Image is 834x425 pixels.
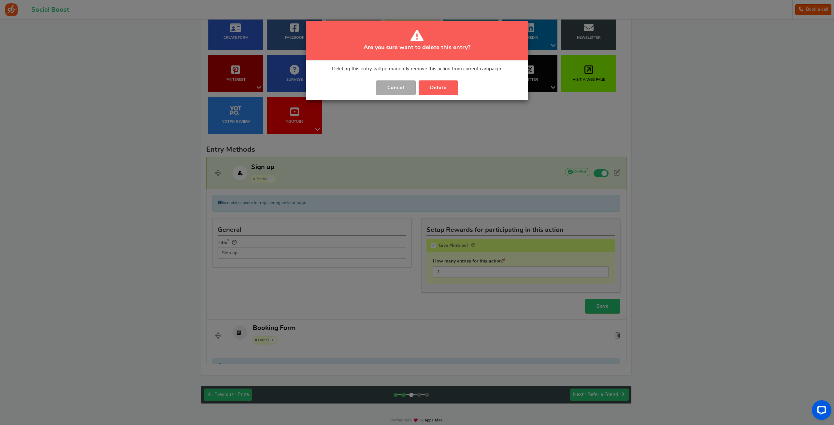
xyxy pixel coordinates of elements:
h4: Are you sure want to delete this entry? [314,44,520,52]
button: Cancel [376,80,416,95]
button: Delete [419,80,458,95]
p: Deleting this entry will permanently remove this action from current campaign. [316,65,518,72]
iframe: LiveChat chat widget [807,398,834,425]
